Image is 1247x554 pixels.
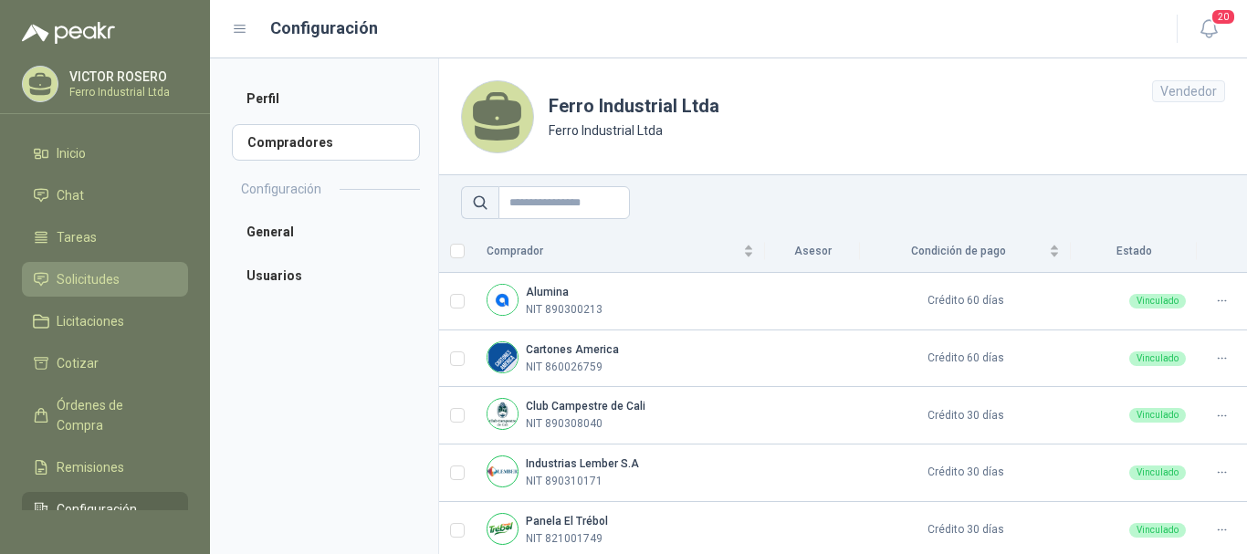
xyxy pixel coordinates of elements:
span: Cotizar [57,353,99,373]
a: Chat [22,178,188,213]
a: Perfil [232,80,420,117]
a: Tareas [22,220,188,255]
p: NIT 821001749 [526,530,603,548]
a: General [232,214,420,250]
b: Club Campestre de Cali [526,400,645,413]
div: Vendedor [1152,80,1225,102]
a: Inicio [22,136,188,171]
img: Logo peakr [22,22,115,44]
th: Estado [1071,230,1197,273]
img: Company Logo [487,399,518,429]
b: Panela El Trébol [526,515,608,528]
span: Órdenes de Compra [57,395,171,435]
div: Vinculado [1129,523,1186,538]
a: Configuración [22,492,188,527]
th: Condición de pago [860,230,1071,273]
a: Usuarios [232,257,420,294]
p: NIT 860026759 [526,359,603,376]
div: Vinculado [1129,351,1186,366]
a: Solicitudes [22,262,188,297]
span: 20 [1210,8,1236,26]
b: Cartones America [526,343,619,356]
img: Company Logo [487,456,518,486]
span: Licitaciones [57,311,124,331]
span: Solicitudes [57,269,120,289]
img: Company Logo [487,285,518,315]
a: Remisiones [22,450,188,485]
button: 20 [1192,13,1225,46]
img: Company Logo [487,342,518,372]
a: Cotizar [22,346,188,381]
p: VICTOR ROSERO [69,70,183,83]
td: Crédito 60 días [860,273,1071,330]
h1: Configuración [270,16,378,41]
img: Company Logo [487,514,518,544]
td: Crédito 30 días [860,387,1071,444]
span: Comprador [487,243,739,260]
div: Vinculado [1129,294,1186,308]
p: NIT 890300213 [526,301,603,319]
div: Vinculado [1129,465,1186,480]
a: Órdenes de Compra [22,388,188,443]
p: Ferro Industrial Ltda [549,120,719,141]
th: Comprador [476,230,765,273]
a: Compradores [232,124,420,161]
td: Crédito 30 días [860,444,1071,502]
b: Alumina [526,286,569,298]
b: Industrias Lember S.A [526,457,639,470]
th: Asesor [765,230,860,273]
h2: Configuración [241,179,321,199]
span: Configuración [57,499,137,519]
span: Tareas [57,227,97,247]
span: Chat [57,185,84,205]
td: Crédito 60 días [860,330,1071,388]
div: Vinculado [1129,408,1186,423]
a: Licitaciones [22,304,188,339]
h1: Ferro Industrial Ltda [549,92,719,120]
p: NIT 890308040 [526,415,603,433]
p: NIT 890310171 [526,473,603,490]
span: Remisiones [57,457,124,477]
span: Condición de pago [871,243,1045,260]
p: Ferro Industrial Ltda [69,87,183,98]
span: Inicio [57,143,86,163]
